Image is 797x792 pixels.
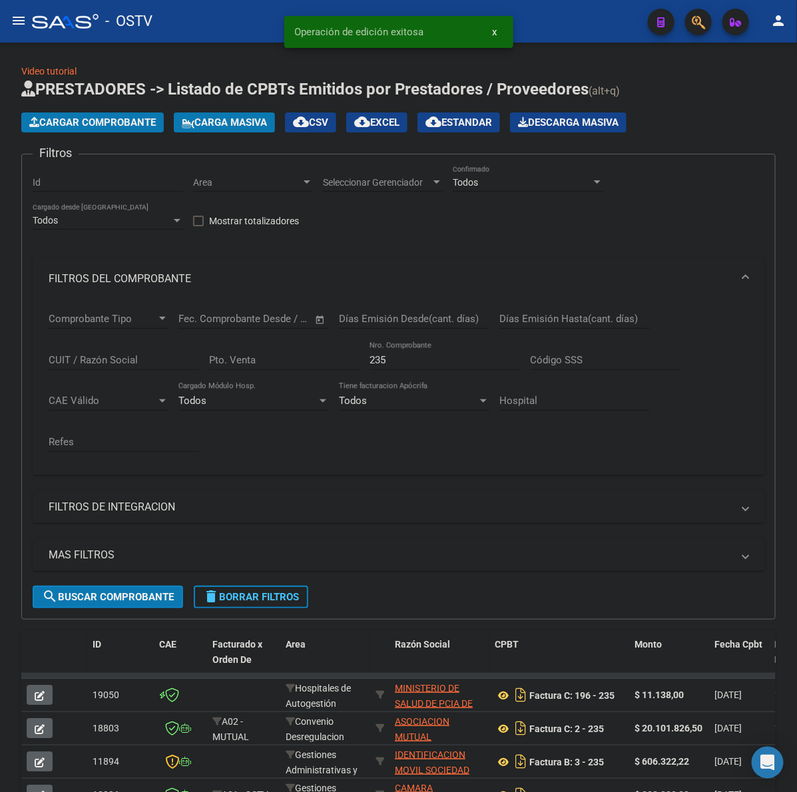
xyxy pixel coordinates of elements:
[395,714,484,742] div: 30695518354
[395,683,473,724] span: MINISTERIO DE SALUD DE PCIA DE BSAS
[635,756,689,767] strong: $ 606.322,22
[512,751,529,772] i: Descargar documento
[629,630,709,689] datatable-header-cell: Monto
[49,313,156,325] span: Comprobante Tipo
[182,116,267,128] span: Carga Masiva
[354,116,399,128] span: EXCEL
[154,630,207,689] datatable-header-cell: CAE
[87,630,154,689] datatable-header-cell: ID
[635,690,684,700] strong: $ 11.138,00
[313,312,328,327] button: Open calendar
[493,26,497,38] span: x
[510,112,627,132] app-download-masive: Descarga masiva de comprobantes (adjuntos)
[529,690,615,701] strong: Factura C: 196 - 235
[159,639,176,650] span: CAE
[346,112,407,132] button: EXCEL
[395,749,469,791] span: IDENTIFICACION MOVIL SOCIEDAD ANONIMA
[417,112,500,132] button: Estandar
[323,177,431,188] span: Seleccionar Gerenciador
[21,112,164,132] button: Cargar Comprobante
[510,112,627,132] button: Descarga Masiva
[635,639,662,650] span: Monto
[714,723,742,733] span: [DATE]
[49,395,156,407] span: CAE Válido
[709,630,769,689] datatable-header-cell: Fecha Cpbt
[280,630,370,689] datatable-header-cell: Area
[21,66,77,77] a: Video tutorial
[105,7,152,36] span: - OSTV
[295,25,424,39] span: Operación de edición exitosa
[93,756,119,767] span: 11894
[395,639,450,650] span: Razón Social
[212,639,262,665] span: Facturado x Orden De
[203,588,219,604] mat-icon: delete
[93,639,101,650] span: ID
[203,591,299,603] span: Borrar Filtros
[33,539,764,571] mat-expansion-panel-header: MAS FILTROS
[286,639,306,650] span: Area
[635,723,702,733] strong: $ 20.101.826,50
[42,588,58,604] mat-icon: search
[714,756,742,767] span: [DATE]
[339,395,367,407] span: Todos
[529,723,604,734] strong: Factura C: 2 - 235
[714,639,762,650] span: Fecha Cpbt
[512,717,529,739] i: Descargar documento
[49,500,732,514] mat-panel-title: FILTROS DE INTEGRACION
[33,215,58,226] span: Todos
[286,716,344,742] span: Convenio Desregulacion
[774,690,790,700] span: 137
[770,13,786,29] mat-icon: person
[285,112,336,132] button: CSV
[33,258,764,300] mat-expansion-panel-header: FILTROS DEL COMPROBANTE
[49,548,732,562] mat-panel-title: MAS FILTROS
[512,684,529,705] i: Descargar documento
[11,13,27,29] mat-icon: menu
[495,639,519,650] span: CPBT
[425,114,441,130] mat-icon: cloud_download
[453,177,478,188] span: Todos
[354,114,370,130] mat-icon: cloud_download
[174,112,275,132] button: Carga Masiva
[752,747,784,779] div: Open Intercom Messenger
[194,586,308,608] button: Borrar Filtros
[93,690,119,700] span: 19050
[395,747,484,775] div: 30715149032
[589,85,620,97] span: (alt+q)
[178,313,222,325] input: Start date
[49,272,732,286] mat-panel-title: FILTROS DEL COMPROBANTE
[178,395,206,407] span: Todos
[390,630,489,689] datatable-header-cell: Razón Social
[489,630,629,689] datatable-header-cell: CPBT
[714,690,742,700] span: [DATE]
[518,116,619,128] span: Descarga Masiva
[425,116,492,128] span: Estandar
[293,114,309,130] mat-icon: cloud_download
[286,683,351,709] span: Hospitales de Autogestión
[193,177,301,188] span: Area
[33,491,764,523] mat-expansion-panel-header: FILTROS DE INTEGRACION
[234,313,298,325] input: End date
[93,723,119,733] span: 18803
[42,591,174,603] span: Buscar Comprobante
[33,586,183,608] button: Buscar Comprobante
[33,300,764,475] div: FILTROS DEL COMPROBANTE
[293,116,328,128] span: CSV
[33,144,79,162] h3: Filtros
[286,749,358,791] span: Gestiones Administrativas y Otros
[395,681,484,709] div: 30626983398
[207,630,280,689] datatable-header-cell: Facturado x Orden De
[529,757,604,767] strong: Factura B: 3 - 235
[774,723,790,733] span: 138
[21,80,589,99] span: PRESTADORES -> Listado de CPBTs Emitidos por Prestadores / Proveedores
[482,20,508,44] button: x
[29,116,156,128] span: Cargar Comprobante
[209,213,299,229] span: Mostrar totalizadores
